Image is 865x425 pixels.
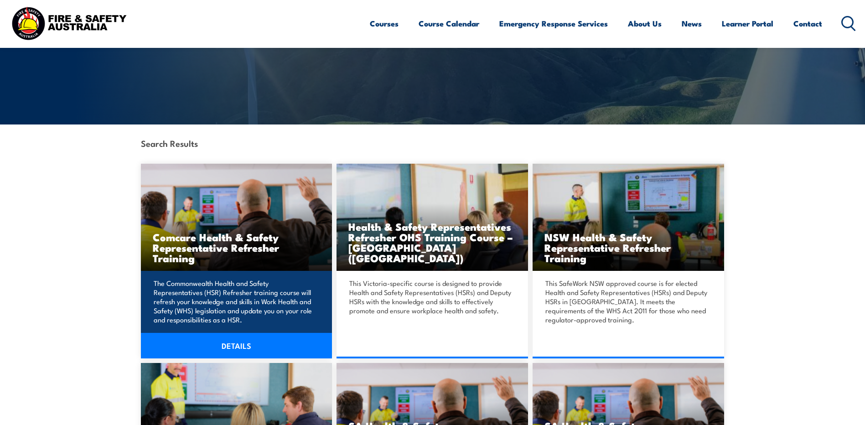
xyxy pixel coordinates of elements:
[349,279,513,315] p: This Victoria-specific course is designed to provide Health and Safety Representatives (HSRs) and...
[154,279,317,324] p: The Commonwealth Health and Safety Representatives (HSR) Refresher training course will refresh y...
[141,137,198,149] strong: Search Results
[793,11,822,36] a: Contact
[370,11,399,36] a: Courses
[722,11,773,36] a: Learner Portal
[419,11,479,36] a: Course Calendar
[545,279,709,324] p: This SafeWork NSW approved course is for elected Health and Safety Representatives (HSRs) and Dep...
[337,164,528,271] a: Health & Safety Representatives Refresher OHS Training Course – [GEOGRAPHIC_DATA] ([GEOGRAPHIC_DA...
[153,232,321,263] h3: Comcare Health & Safety Representative Refresher Training
[628,11,662,36] a: About Us
[348,221,516,263] h3: Health & Safety Representatives Refresher OHS Training Course – [GEOGRAPHIC_DATA] ([GEOGRAPHIC_DA...
[544,232,712,263] h3: NSW Health & Safety Representative Refresher Training
[499,11,608,36] a: Emergency Response Services
[141,333,332,358] a: DETAILS
[682,11,702,36] a: News
[141,164,332,271] a: Comcare Health & Safety Representative Refresher Training
[141,164,332,271] img: Comcare Health & Safety Representative Initial 5 Day TRAINING
[337,164,528,271] img: Health & Safety Representatives Initial OHS Training Course (VIC)
[533,164,724,271] img: NSW Health & Safety Representative Refresher Training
